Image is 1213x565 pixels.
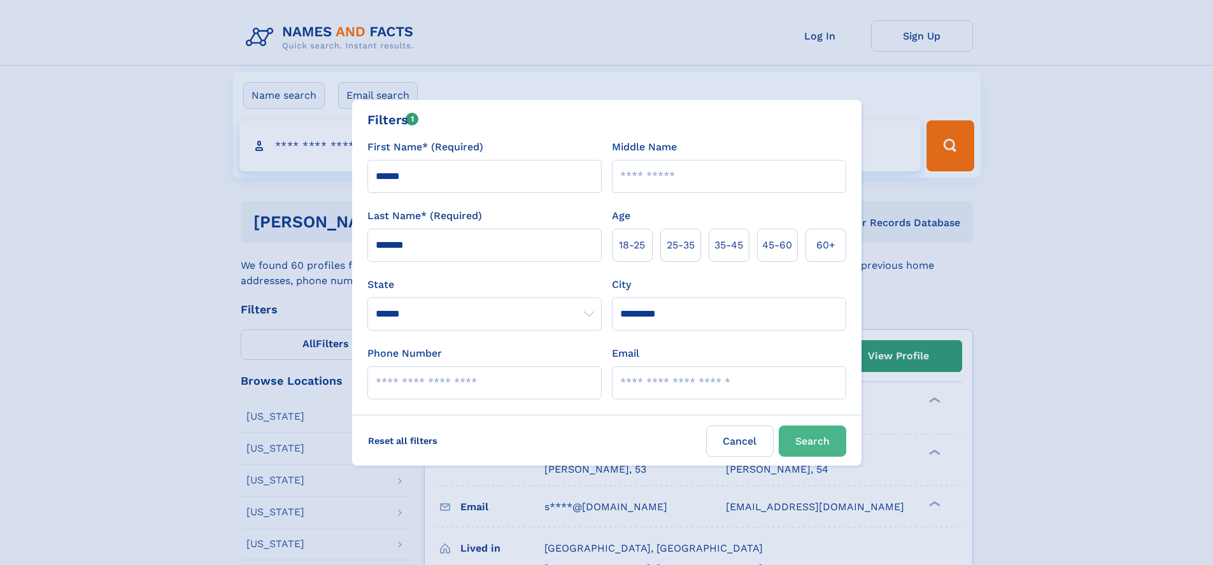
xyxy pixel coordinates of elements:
[619,238,645,253] span: 18‑25
[612,139,677,155] label: Middle Name
[612,346,639,361] label: Email
[367,110,419,129] div: Filters
[367,139,483,155] label: First Name* (Required)
[367,277,602,292] label: State
[779,426,846,457] button: Search
[360,426,446,456] label: Reset all filters
[762,238,792,253] span: 45‑60
[667,238,695,253] span: 25‑35
[367,208,482,224] label: Last Name* (Required)
[367,346,442,361] label: Phone Number
[816,238,835,253] span: 60+
[612,208,630,224] label: Age
[706,426,774,457] label: Cancel
[612,277,631,292] label: City
[714,238,743,253] span: 35‑45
